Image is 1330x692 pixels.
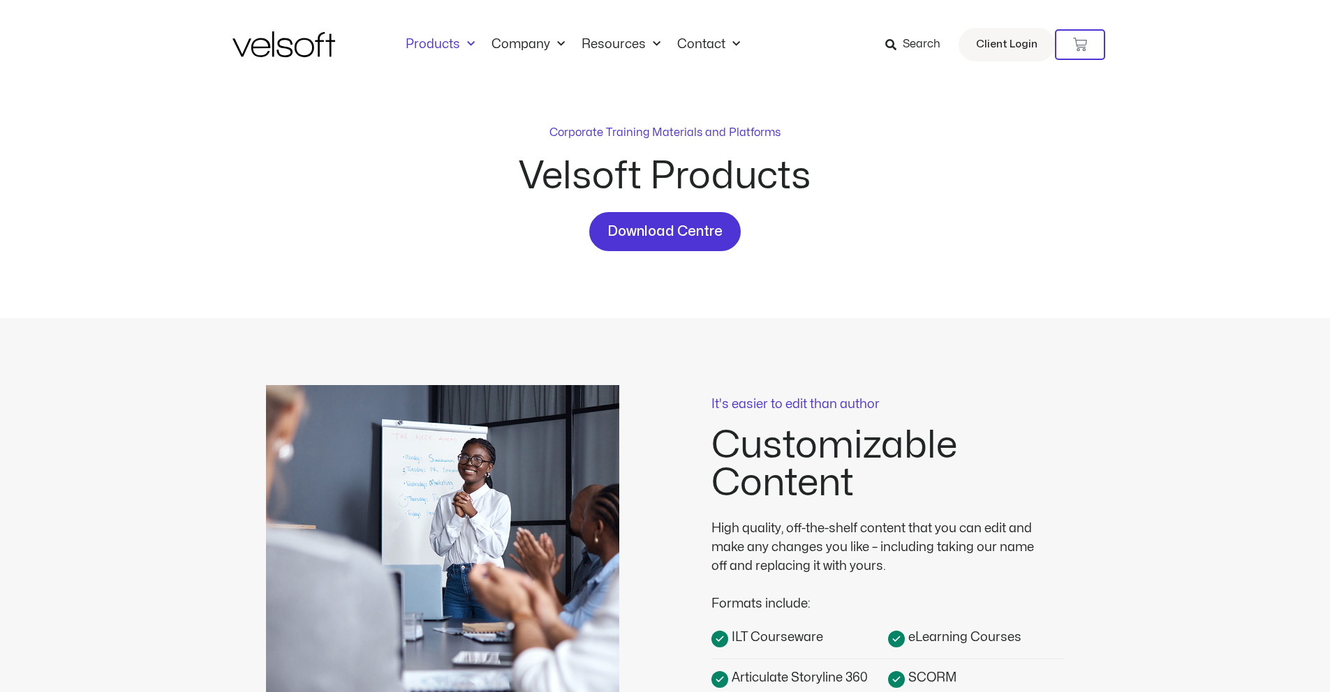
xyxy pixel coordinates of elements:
[976,36,1037,54] span: Client Login
[232,31,335,57] img: Velsoft Training Materials
[711,519,1047,576] div: High quality, off-the-shelf content that you can edit and make any changes you like – including t...
[573,37,669,52] a: ResourcesMenu Toggle
[589,212,741,251] a: Download Centre
[959,28,1055,61] a: Client Login
[483,37,573,52] a: CompanyMenu Toggle
[711,427,1065,502] h2: Customizable Content
[711,398,1065,411] p: It's easier to edit than author
[397,37,748,52] nav: Menu
[549,124,781,141] p: Corporate Training Materials and Platforms
[885,33,950,57] a: Search
[711,576,1047,613] div: Formats include:
[669,37,748,52] a: ContactMenu Toggle
[607,220,723,243] span: Download Centre
[397,37,483,52] a: ProductsMenu Toggle
[728,628,823,647] span: ILT Courseware
[905,668,956,687] span: SCORM
[903,36,940,54] span: Search
[711,668,888,688] a: Articulate Storyline 360
[888,668,1065,688] a: SCORM
[414,158,917,195] h2: Velsoft Products
[728,668,868,687] span: Articulate Storyline 360
[711,627,888,647] a: ILT Courseware
[905,628,1021,647] span: eLearning Courses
